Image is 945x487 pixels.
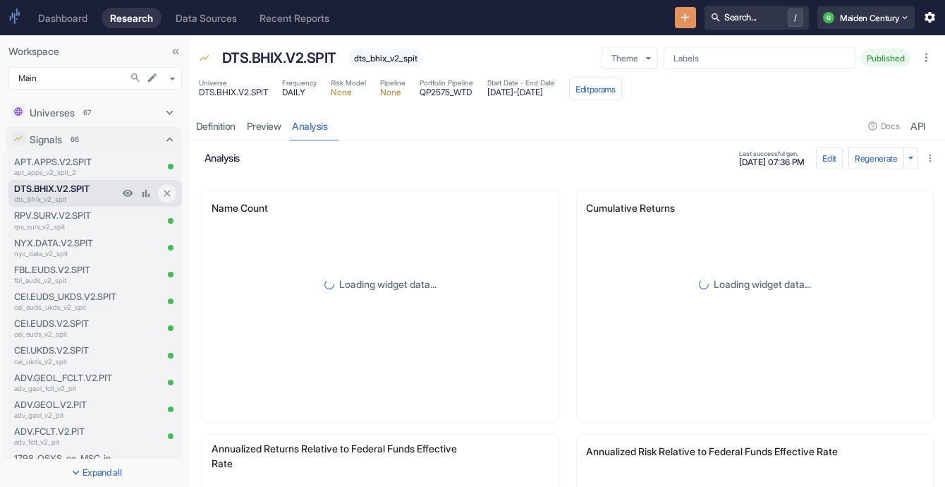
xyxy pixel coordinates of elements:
[487,78,555,88] span: Start Date - End Date
[196,120,236,133] div: Definition
[110,12,153,24] div: Research
[420,78,473,88] span: Portfolio Pipeline
[14,437,118,447] p: adv_fclt_v2_pit
[199,88,268,97] span: DTS.BHIX.V2.SPIT
[30,132,62,147] p: Signals
[380,78,406,88] span: Pipeline
[14,356,118,367] p: cei_ukds_v2_spit
[30,105,75,120] p: Universes
[66,134,84,145] span: 66
[331,78,366,88] span: Risk Model
[260,12,329,24] div: Recent Reports
[212,200,290,215] p: Name Count
[14,263,118,286] a: FBL.EUDS.V2.SPITfbl_euds_v2_spit
[14,371,118,394] a: ADV.GEOL_FCLT.V2.PITadv_geol_fclt_v2_pit
[287,112,334,140] a: analysis
[30,8,96,28] a: Dashboard
[241,112,287,140] a: preview
[158,184,176,203] button: Close item
[161,188,173,199] svg: Close item
[167,8,245,28] a: Data Sources
[14,209,118,222] p: RPV.SURV.V2.SPIT
[282,88,317,97] span: DAILY
[14,425,118,438] p: ADV.FCLT.V2.PIT
[586,444,860,459] p: Annualized Risk Relative to Federal Funds Effective Rate
[166,42,185,61] button: Collapse Sidebar
[199,78,268,88] span: Universe
[6,100,182,125] div: Universes67
[569,78,622,100] button: Editparams
[816,147,843,169] button: config
[14,317,118,339] a: CEI.EUDS.V2.SPITcei_euds_v2_spit
[861,53,910,64] span: Published
[14,344,118,357] p: CEI.UKDS.V2.SPIT
[420,88,473,97] span: QP2575_WTD
[143,68,161,87] button: edit
[102,8,161,28] a: Research
[212,441,494,471] p: Annualized Returns Relative to Federal Funds Effective Rate
[8,44,182,59] p: Workspace
[14,344,118,366] a: CEI.UKDS.V2.SPITcei_ukds_v2_spit
[714,277,812,291] p: Loading widget data...
[14,302,118,313] p: cei_euds_ukds_v2_spit
[739,158,805,167] span: [DATE] 07:36 PM
[14,410,118,421] p: adv_geol_v2_pit
[14,155,118,169] p: APT.APPS.V2.SPIT
[586,200,697,215] p: Cumulative Returns
[14,452,118,465] p: 1798_QSYS_ex_MSC_in_ADV_GEOL.V2.PIT
[3,462,188,484] button: Expand all
[487,88,555,97] span: [DATE] - [DATE]
[14,209,118,232] a: RPV.SURV.V2.SPITrpv_surv_v2_spit
[14,236,118,259] a: NYX.DATA.V2.SPITnyx_data_v2_spit
[823,12,834,23] div: Q
[6,126,182,152] div: Signals66
[14,383,118,394] p: adv_geol_fclt_v2_pit
[251,8,338,28] a: Recent Reports
[739,150,805,157] span: Last successful gen.
[282,78,317,88] span: Frequency
[14,425,118,447] a: ADV.FCLT.V2.PITadv_fclt_v2_pit
[219,44,340,72] div: DTS.BHIX.V2.SPIT
[126,68,145,87] button: Search...
[14,155,118,178] a: APT.APPS.V2.SPITapt_apps_v2_spit_2
[14,248,118,259] p: nyx_data_v2_spit
[817,6,915,29] button: QMaiden Century
[137,184,155,203] a: View Analysis
[190,112,945,140] div: resource tabs
[14,222,118,232] p: rpv_surv_v2_spit
[199,52,210,66] span: Signal
[340,277,437,291] p: Loading widget data...
[14,290,118,303] p: CEI.EUDS_UKDS.V2.SPIT
[911,120,926,133] div: API
[331,88,366,97] span: None
[14,182,118,196] p: DTS.BHIX.V2.SPIT
[14,290,118,313] a: CEI.EUDS_UKDS.V2.SPITcei_euds_ukds_v2_spit
[38,12,87,24] div: Dashboard
[14,194,118,205] p: dts_bhix_v2_spit
[14,167,118,178] p: apt_apps_v2_spit_2
[14,371,118,385] p: ADV.GEOL_FCLT.V2.PIT
[222,47,336,68] p: DTS.BHIX.V2.SPIT
[176,12,237,24] div: Data Sources
[14,317,118,330] p: CEI.EUDS.V2.SPIT
[848,147,904,169] button: Regenerate
[348,53,423,64] span: dts_bhix_v2_spit
[380,88,406,97] span: None
[78,107,96,118] span: 67
[14,398,118,421] a: ADV.GEOL.V2.PITadv_geol_v2_pit
[14,182,118,205] a: DTS.BHIX.V2.SPITdts_bhix_v2_spit
[8,67,182,90] div: Main
[14,275,118,286] p: fbl_euds_v2_spit
[14,263,118,277] p: FBL.EUDS.V2.SPIT
[205,152,731,164] h6: analysis
[675,7,697,29] button: New Resource
[705,6,809,30] button: Search.../
[14,452,118,474] a: 1798_QSYS_ex_MSC_in_ADV_GEOL.V2.PITsi_1798_qsys_ex_msc_in_adv_geol_v2_pit
[863,115,905,138] button: Docs
[14,236,118,250] p: NYX.DATA.V2.SPIT
[118,184,137,203] a: View Preview
[14,329,118,339] p: cei_euds_v2_spit
[14,398,118,411] p: ADV.GEOL.V2.PIT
